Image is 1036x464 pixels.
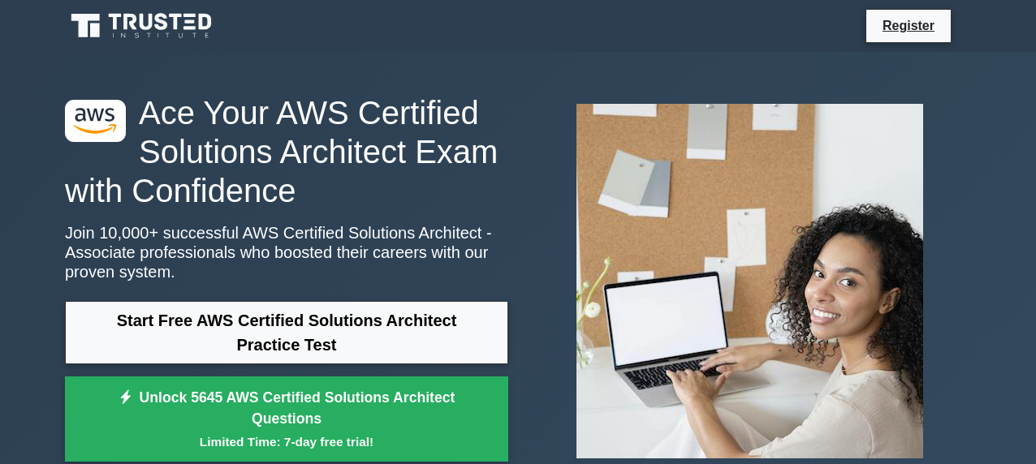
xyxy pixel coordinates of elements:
[65,376,508,462] a: Unlock 5645 AWS Certified Solutions Architect QuestionsLimited Time: 7-day free trial!
[65,93,508,210] h1: Ace Your AWS Certified Solutions Architect Exam with Confidence
[65,223,508,281] p: Join 10,000+ successful AWS Certified Solutions Architect - Associate professionals who boosted t...
[85,432,488,451] small: Limited Time: 7-day free trial!
[65,301,508,364] a: Start Free AWS Certified Solutions Architect Practice Test
[873,15,944,36] a: Register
